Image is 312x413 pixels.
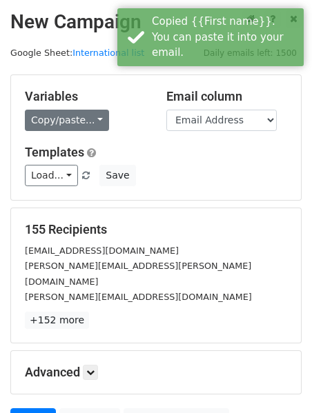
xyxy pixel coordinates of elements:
[25,245,179,256] small: [EMAIL_ADDRESS][DOMAIN_NAME]
[10,10,302,34] h2: New Campaign
[25,292,252,302] small: [PERSON_NAME][EMAIL_ADDRESS][DOMAIN_NAME]
[25,365,287,380] h5: Advanced
[72,48,144,58] a: International list
[10,48,144,58] small: Google Sheet:
[25,165,78,186] a: Load...
[243,347,312,413] iframe: Chat Widget
[25,222,287,237] h5: 155 Recipients
[152,14,298,61] div: Copied {{First name}}. You can paste it into your email.
[25,89,146,104] h5: Variables
[166,89,287,104] h5: Email column
[25,145,84,159] a: Templates
[99,165,135,186] button: Save
[25,261,251,287] small: [PERSON_NAME][EMAIL_ADDRESS][PERSON_NAME][DOMAIN_NAME]
[25,110,109,131] a: Copy/paste...
[25,312,89,329] a: +152 more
